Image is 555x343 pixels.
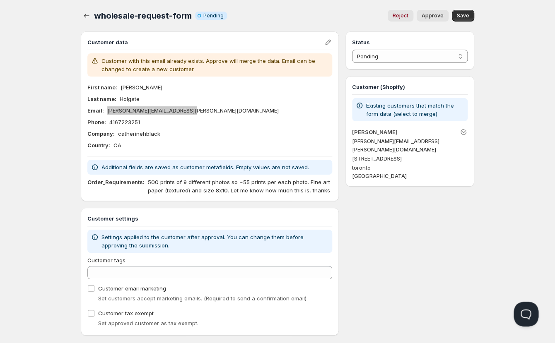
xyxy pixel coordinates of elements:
b: Country : [87,142,110,149]
b: First name : [87,84,117,91]
span: Set customers accept marketing emails. (Required to send a confirmation email). [98,295,308,302]
h3: Customer data [87,38,324,46]
p: Customer with this email already exists. Approve will merge the data. Email can be changed to cre... [101,57,329,73]
span: wholesale-request-form [94,11,192,21]
button: Approve [417,10,449,22]
b: Phone : [87,119,106,125]
h3: Customer (Shopify) [352,83,468,91]
h3: Customer settings [87,214,332,223]
span: Save [457,12,469,19]
span: toronto [GEOGRAPHIC_DATA] [352,164,407,179]
span: Customer tags [87,257,125,264]
button: Unlink [458,126,469,138]
button: Reject [388,10,413,22]
p: Existing customers that match the form data (select to merge) [366,101,464,118]
a: [PERSON_NAME] [352,129,398,135]
p: [PERSON_NAME] [121,83,162,91]
p: [PERSON_NAME][EMAIL_ADDRESS][PERSON_NAME][DOMAIN_NAME] [107,106,279,115]
p: CA [113,141,121,149]
p: catherinehblack [118,130,160,138]
b: Order_Requirements : [87,179,145,185]
span: Pending [203,12,224,19]
p: 500 prints of 9 different photos so ~55 prints per each photo. Fine art paper (textured) and size... [148,178,332,194]
p: Holgate [120,95,140,103]
span: [STREET_ADDRESS] [352,155,402,162]
span: Reject [393,12,408,19]
span: Approve [422,12,444,19]
b: Last name : [87,96,116,102]
button: Save [452,10,474,22]
span: Set approved customer as tax exempt. [98,320,198,326]
button: Edit [322,36,334,48]
p: 4167223251 [109,118,140,126]
p: [PERSON_NAME][EMAIL_ADDRESS][PERSON_NAME][DOMAIN_NAME] [352,137,468,154]
iframe: Help Scout Beacon - Open [514,302,538,326]
b: Email : [87,107,104,114]
h3: Status [352,38,468,46]
span: Customer tax exempt [98,310,154,317]
span: Customer email marketing [98,285,166,292]
b: Company : [87,130,115,137]
p: Additional fields are saved as customer metafields. Empty values are not saved. [101,163,309,171]
p: Settings applied to the customer after approval. You can change them before approving the submiss... [101,233,329,249]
